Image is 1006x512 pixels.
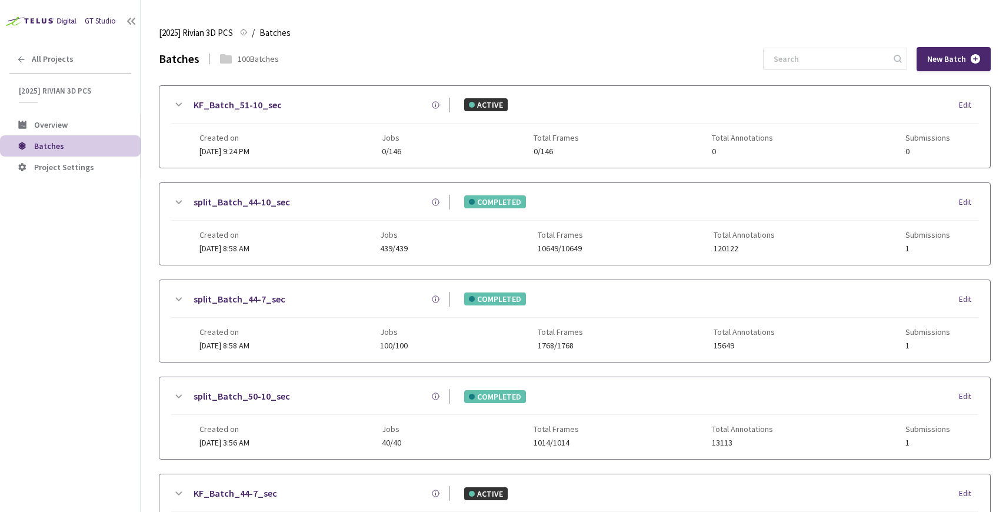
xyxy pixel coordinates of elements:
[199,437,249,448] span: [DATE] 3:56 AM
[905,341,950,350] span: 1
[199,133,249,142] span: Created on
[905,327,950,337] span: Submissions
[199,424,249,434] span: Created on
[714,341,775,350] span: 15649
[712,133,773,142] span: Total Annotations
[85,16,116,27] div: GT Studio
[382,133,401,142] span: Jobs
[538,327,583,337] span: Total Frames
[194,195,290,210] a: split_Batch_44-10_sec
[159,183,990,265] div: split_Batch_44-10_secCOMPLETEDEditCreated on[DATE] 8:58 AMJobs439/439Total Frames10649/10649Total...
[712,424,773,434] span: Total Annotations
[159,86,990,168] div: KF_Batch_51-10_secACTIVEEditCreated on[DATE] 9:24 PMJobs0/146Total Frames0/146Total Annotations0S...
[714,244,775,253] span: 120122
[34,162,94,172] span: Project Settings
[159,51,199,68] div: Batches
[905,244,950,253] span: 1
[159,26,233,40] span: [2025] Rivian 3D PCS
[464,292,526,305] div: COMPLETED
[712,147,773,156] span: 0
[194,98,282,112] a: KF_Batch_51-10_sec
[905,424,950,434] span: Submissions
[927,54,966,64] span: New Batch
[194,486,277,501] a: KF_Batch_44-7_sec
[159,280,990,362] div: split_Batch_44-7_secCOMPLETEDEditCreated on[DATE] 8:58 AMJobs100/100Total Frames1768/1768Total An...
[464,98,508,111] div: ACTIVE
[32,54,74,64] span: All Projects
[905,147,950,156] span: 0
[199,327,249,337] span: Created on
[259,26,291,40] span: Batches
[712,438,773,447] span: 13113
[714,230,775,240] span: Total Annotations
[380,327,408,337] span: Jobs
[382,424,401,434] span: Jobs
[959,294,978,305] div: Edit
[538,244,583,253] span: 10649/10649
[905,133,950,142] span: Submissions
[382,147,401,156] span: 0/146
[19,86,124,96] span: [2025] Rivian 3D PCS
[905,438,950,447] span: 1
[199,230,249,240] span: Created on
[714,327,775,337] span: Total Annotations
[905,230,950,240] span: Submissions
[464,195,526,208] div: COMPLETED
[199,340,249,351] span: [DATE] 8:58 AM
[34,141,64,151] span: Batches
[959,488,978,500] div: Edit
[194,389,290,404] a: split_Batch_50-10_sec
[534,424,579,434] span: Total Frames
[534,133,579,142] span: Total Frames
[380,341,408,350] span: 100/100
[194,292,285,307] a: split_Batch_44-7_sec
[534,438,579,447] span: 1014/1014
[767,48,892,69] input: Search
[382,438,401,447] span: 40/40
[534,147,579,156] span: 0/146
[464,487,508,500] div: ACTIVE
[34,119,68,130] span: Overview
[464,390,526,403] div: COMPLETED
[959,99,978,111] div: Edit
[199,243,249,254] span: [DATE] 8:58 AM
[538,341,583,350] span: 1768/1768
[380,230,408,240] span: Jobs
[380,244,408,253] span: 439/439
[959,391,978,403] div: Edit
[159,377,990,459] div: split_Batch_50-10_secCOMPLETEDEditCreated on[DATE] 3:56 AMJobs40/40Total Frames1014/1014Total Ann...
[199,146,249,157] span: [DATE] 9:24 PM
[238,53,279,65] div: 100 Batches
[959,197,978,208] div: Edit
[252,26,255,40] li: /
[538,230,583,240] span: Total Frames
